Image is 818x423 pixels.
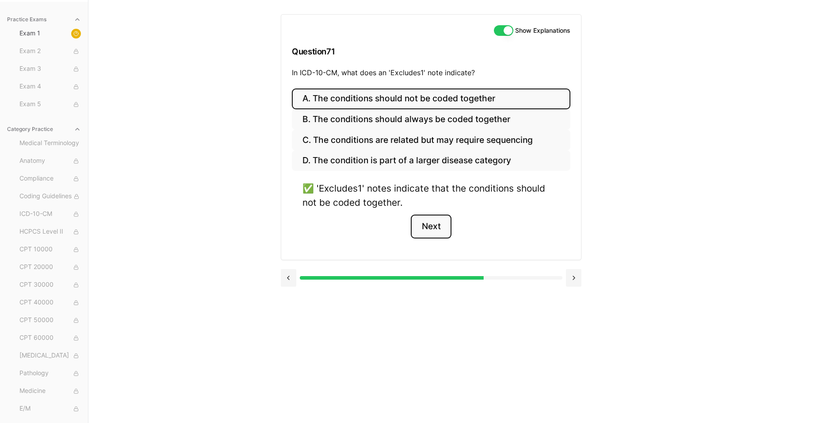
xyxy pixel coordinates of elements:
button: Medicine [16,384,84,398]
span: [MEDICAL_DATA] [19,351,81,361]
button: CPT 60000 [16,331,84,345]
span: CPT 10000 [19,245,81,254]
span: Pathology [19,369,81,378]
button: Pathology [16,366,84,381]
button: Practice Exams [4,12,84,27]
button: B. The conditions should always be coded together [292,109,570,130]
label: Show Explanations [515,27,570,34]
span: Coding Guidelines [19,192,81,201]
span: Medicine [19,386,81,396]
span: CPT 50000 [19,315,81,325]
span: E/M [19,404,81,414]
h3: Question 71 [292,38,570,65]
span: Exam 1 [19,29,81,38]
span: ICD-10-CM [19,209,81,219]
button: E/M [16,402,84,416]
button: Next [411,215,451,238]
span: Exam 4 [19,82,81,92]
button: Medical Terminology [16,136,84,150]
button: C. The conditions are related but may require sequencing [292,130,570,150]
button: Exam 5 [16,97,84,112]
button: Exam 4 [16,80,84,94]
span: HCPCS Level II [19,227,81,237]
span: Anatomy [19,156,81,166]
span: Exam 5 [19,100,81,109]
button: CPT 40000 [16,296,84,310]
button: [MEDICAL_DATA] [16,349,84,363]
span: Exam 3 [19,64,81,74]
button: ICD-10-CM [16,207,84,221]
button: CPT 50000 [16,313,84,327]
span: CPT 60000 [19,333,81,343]
button: CPT 20000 [16,260,84,274]
button: Coding Guidelines [16,189,84,204]
button: D. The condition is part of a larger disease category [292,150,570,171]
div: ✅ 'Excludes1' notes indicate that the conditions should not be coded together. [302,181,560,209]
button: Anatomy [16,154,84,168]
span: CPT 40000 [19,298,81,308]
span: Exam 2 [19,46,81,56]
button: CPT 30000 [16,278,84,292]
span: CPT 30000 [19,280,81,290]
button: Exam 3 [16,62,84,76]
p: In ICD-10-CM, what does an 'Excludes1' note indicate? [292,67,570,78]
button: Compliance [16,172,84,186]
button: Exam 2 [16,44,84,58]
button: Category Practice [4,122,84,136]
button: Exam 1 [16,27,84,41]
button: HCPCS Level II [16,225,84,239]
span: CPT 20000 [19,262,81,272]
span: Medical Terminology [19,138,81,148]
button: CPT 10000 [16,242,84,257]
span: Compliance [19,174,81,184]
button: A. The conditions should not be coded together [292,88,570,109]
